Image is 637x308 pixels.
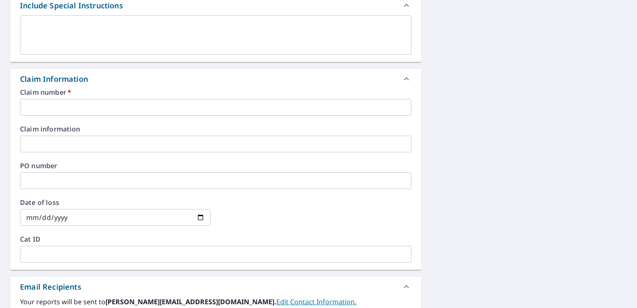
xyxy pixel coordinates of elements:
label: PO number [20,162,411,169]
b: [PERSON_NAME][EMAIL_ADDRESS][DOMAIN_NAME]. [105,297,276,306]
div: Email Recipients [20,281,81,293]
div: Email Recipients [10,277,421,297]
label: Claim information [20,126,411,132]
label: Date of loss [20,199,211,206]
div: Claim Information [10,69,421,89]
label: Cat ID [20,236,411,242]
label: Your reports will be sent to [20,297,411,307]
div: Claim Information [20,73,88,85]
a: EditContactInfo [276,297,356,306]
label: Claim number [20,89,411,96]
